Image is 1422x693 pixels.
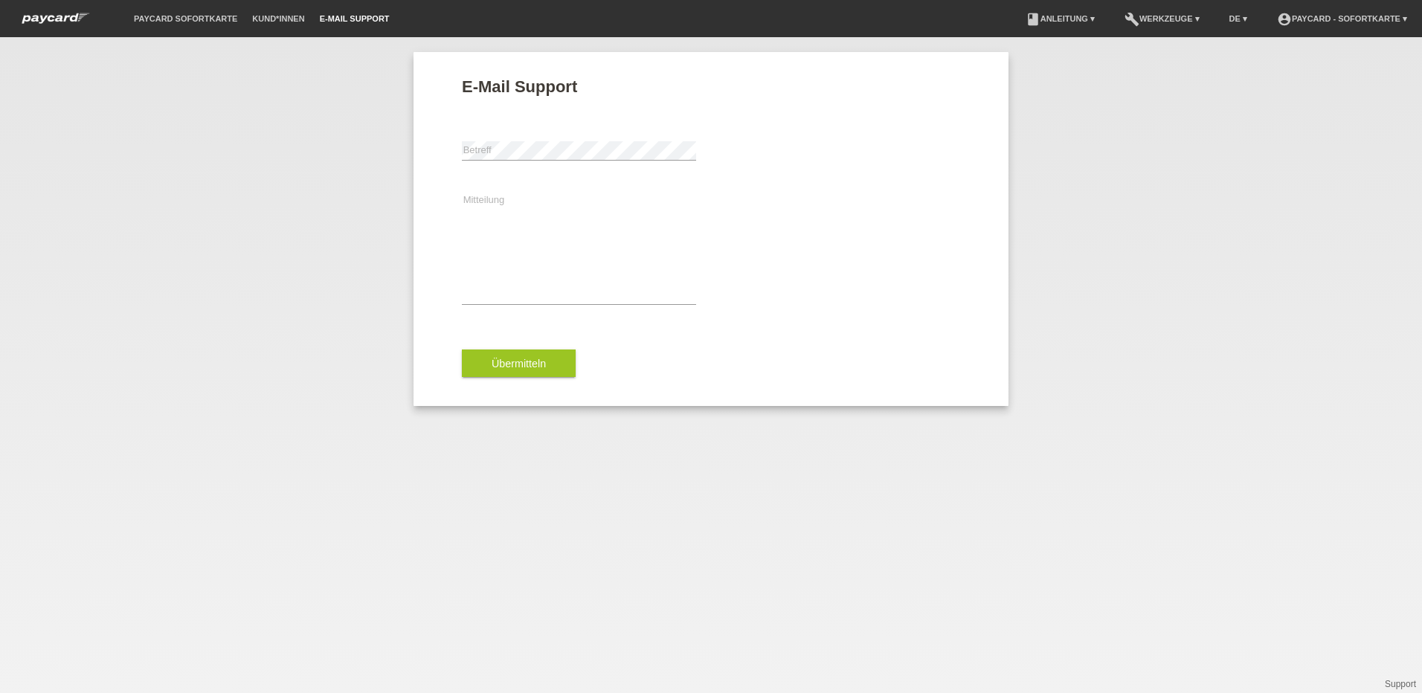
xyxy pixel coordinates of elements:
img: paycard Sofortkarte [15,10,97,26]
a: DE ▾ [1222,14,1255,23]
a: paycard Sofortkarte [126,14,245,23]
a: Kund*innen [245,14,312,23]
span: Übermitteln [492,358,546,370]
i: build [1125,12,1139,27]
a: Support [1385,679,1416,689]
a: buildWerkzeuge ▾ [1117,14,1207,23]
i: book [1026,12,1040,27]
a: bookAnleitung ▾ [1018,14,1102,23]
button: Übermitteln [462,349,576,378]
a: E-Mail Support [312,14,397,23]
i: account_circle [1277,12,1292,27]
a: account_circlepaycard - Sofortkarte ▾ [1270,14,1415,23]
h1: E-Mail Support [462,77,960,96]
a: paycard Sofortkarte [15,17,97,28]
